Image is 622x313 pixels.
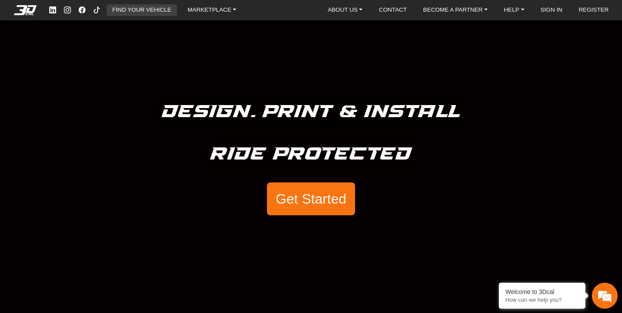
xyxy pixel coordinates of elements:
[505,297,579,303] p: How can we help you?
[109,4,175,16] a: FIND YOUR VEHICLE
[575,4,612,16] a: REGISTER
[375,4,410,16] a: CONTACT
[420,4,491,16] a: BECOME A PARTNER
[324,4,366,16] a: ABOUT US
[210,140,412,169] h5: Ride Protected
[537,4,566,16] a: SIGN IN
[267,182,355,215] button: Get Started
[162,98,460,126] h5: Design. Print & Install
[501,4,528,16] a: HELP
[505,288,579,295] div: Welcome to 3Dcal
[184,4,240,16] a: MARKETPLACE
